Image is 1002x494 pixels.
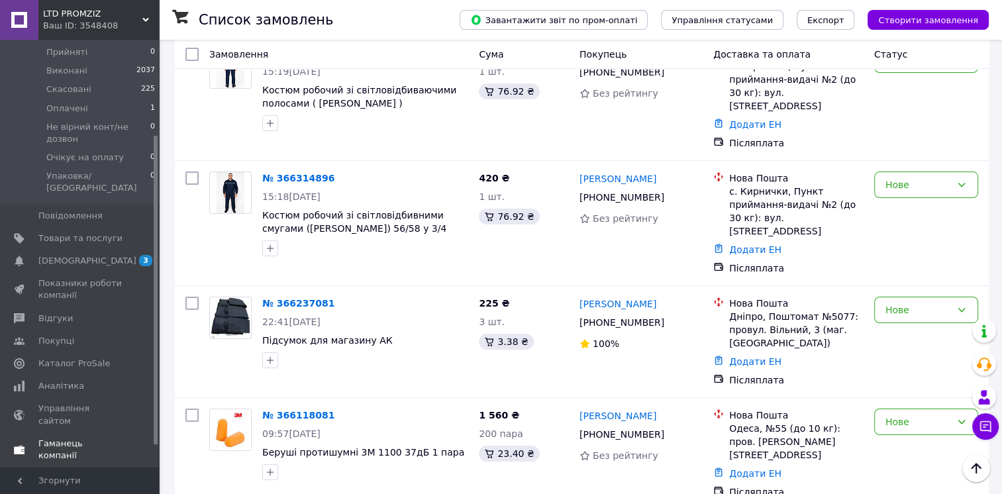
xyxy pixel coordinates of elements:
[38,403,123,426] span: Управління сайтом
[729,373,864,387] div: Післяплата
[729,356,781,367] a: Додати ЕН
[38,438,123,462] span: Гаманець компанії
[38,232,123,244] span: Товари та послуги
[262,191,321,202] span: 15:18[DATE]
[593,88,658,99] span: Без рейтингу
[262,317,321,327] span: 22:41[DATE]
[262,410,334,420] a: № 366118081
[807,15,844,25] span: Експорт
[729,119,781,130] a: Додати ЕН
[211,297,250,338] img: Фото товару
[150,103,155,115] span: 1
[885,177,951,192] div: Нове
[139,255,152,266] span: 3
[729,422,864,462] div: Одеса, №55 (до 10 кг): пров. [PERSON_NAME][STREET_ADDRESS]
[38,335,74,347] span: Покупці
[729,136,864,150] div: Післяплата
[262,210,446,234] a: Костюм робочий зі світловідбивними смугами ([PERSON_NAME]) 56/58 у 3/4
[136,65,155,77] span: 2037
[729,310,864,350] div: Дніпро, Поштомат №5077: провул. Вільний, 3 (маг. [GEOGRAPHIC_DATA])
[262,428,321,439] span: 09:57[DATE]
[479,209,539,224] div: 76.92 ₴
[217,172,244,213] img: Фото товару
[479,173,509,183] span: 420 ₴
[150,152,155,164] span: 0
[854,14,989,25] a: Створити замовлення
[962,454,990,482] button: Наверх
[46,65,87,77] span: Виконані
[209,409,252,451] a: Фото товару
[672,15,773,25] span: Управління статусами
[38,255,136,267] span: [DEMOGRAPHIC_DATA]
[479,428,523,439] span: 200 пара
[141,83,155,95] span: 225
[150,170,155,194] span: 0
[38,313,73,324] span: Відгуки
[593,338,619,349] span: 100%
[479,49,503,60] span: Cума
[593,213,658,224] span: Без рейтингу
[579,49,626,60] span: Покупець
[479,334,533,350] div: 3.38 ₴
[43,8,142,20] span: LTD PROMZIZ
[729,468,781,479] a: Додати ЕН
[479,298,509,309] span: 225 ₴
[262,335,393,346] a: Підсумок для магазину АК
[878,15,978,25] span: Створити замовлення
[729,262,864,275] div: Післяплата
[460,10,648,30] button: Завантажити звіт по пром-оплаті
[579,409,656,422] a: [PERSON_NAME]
[210,409,251,450] img: Фото товару
[38,277,123,301] span: Показники роботи компанії
[46,170,150,194] span: Упаковка/ [GEOGRAPHIC_DATA]
[577,63,667,81] div: [PHONE_NUMBER]
[713,49,811,60] span: Доставка та оплата
[479,66,505,77] span: 1 шт.
[199,12,333,28] h1: Список замовлень
[46,152,124,164] span: Очікує на оплату
[46,83,91,95] span: Скасовані
[38,380,84,392] span: Аналітика
[729,60,864,113] div: с. Кирнички, Пункт приймання-видачі №2 (до 30 кг): вул. [STREET_ADDRESS]
[593,450,658,461] span: Без рейтингу
[479,191,505,202] span: 1 шт.
[46,46,87,58] span: Прийняті
[797,10,855,30] button: Експорт
[729,172,864,185] div: Нова Пошта
[150,46,155,58] span: 0
[209,297,252,339] a: Фото товару
[38,358,110,370] span: Каталог ProSale
[262,173,334,183] a: № 366314896
[729,185,864,238] div: с. Кирнички, Пункт приймання-видачі №2 (до 30 кг): вул. [STREET_ADDRESS]
[479,83,539,99] div: 76.92 ₴
[885,303,951,317] div: Нове
[885,415,951,429] div: Нове
[729,244,781,255] a: Додати ЕН
[470,14,637,26] span: Завантажити звіт по пром-оплаті
[262,298,334,309] a: № 366237081
[661,10,783,30] button: Управління статусами
[579,172,656,185] a: [PERSON_NAME]
[579,297,656,311] a: [PERSON_NAME]
[577,188,667,207] div: [PHONE_NUMBER]
[209,49,268,60] span: Замовлення
[729,297,864,310] div: Нова Пошта
[43,20,159,32] div: Ваш ID: 3548408
[262,66,321,77] span: 15:19[DATE]
[729,409,864,422] div: Нова Пошта
[262,85,456,109] a: Костюм робочий зі світловідбиваючими полосами ( [PERSON_NAME] )
[46,121,150,145] span: Не вірний конт/не дозвон
[46,103,88,115] span: Оплачені
[479,317,505,327] span: 3 шт.
[38,210,103,222] span: Повідомлення
[577,313,667,332] div: [PHONE_NUMBER]
[577,425,667,444] div: [PHONE_NUMBER]
[209,172,252,214] a: Фото товару
[262,447,464,458] a: Беруші протишумні 3М 1100 37дБ 1 пара
[479,446,539,462] div: 23.40 ₴
[479,410,519,420] span: 1 560 ₴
